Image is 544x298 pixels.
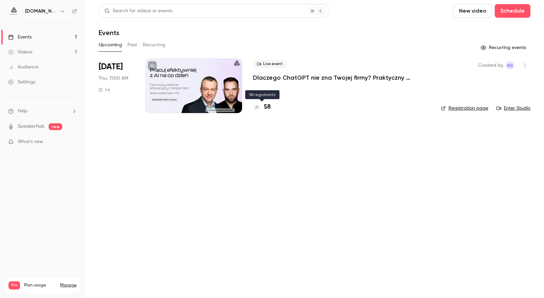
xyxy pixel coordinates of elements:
[8,64,38,70] div: Audience
[18,108,28,115] span: Help
[18,123,45,130] a: SpeakerHub
[99,40,122,50] button: Upcoming
[128,40,137,50] button: Past
[8,79,35,85] div: Settings
[496,105,530,112] a: Enter Studio
[99,87,110,93] div: 1 h
[99,59,134,113] div: Aug 28 Thu, 11:00 AM (Europe/Berlin)
[99,29,119,37] h1: Events
[495,4,530,18] button: Schedule
[453,4,492,18] button: New video
[25,8,57,15] h6: [DOMAIN_NAME]
[441,105,488,112] a: Registration page
[60,283,76,288] a: Manage
[478,42,530,53] button: Recurring events
[507,61,513,69] span: AG
[8,281,20,289] span: Pro
[253,60,287,68] span: Live event
[506,61,514,69] span: Aleksandra Grabarska
[8,49,32,56] div: Videos
[99,75,128,82] span: Thu, 11:00 AM
[104,7,172,15] div: Search for videos or events
[8,108,77,115] li: help-dropdown-opener
[49,123,62,130] span: new
[8,34,32,41] div: Events
[8,6,19,17] img: aigmented.io
[99,61,123,72] span: [DATE]
[24,283,56,288] span: Plan usage
[18,138,43,145] span: What's new
[264,103,271,112] h4: 58
[143,40,166,50] button: Recurring
[253,74,430,82] a: Dlaczego ChatGPT nie zna Twojej firmy? Praktyczny przewodnik przygotowania wiedzy firmowej jako k...
[253,103,271,112] a: 58
[478,61,503,69] span: Created by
